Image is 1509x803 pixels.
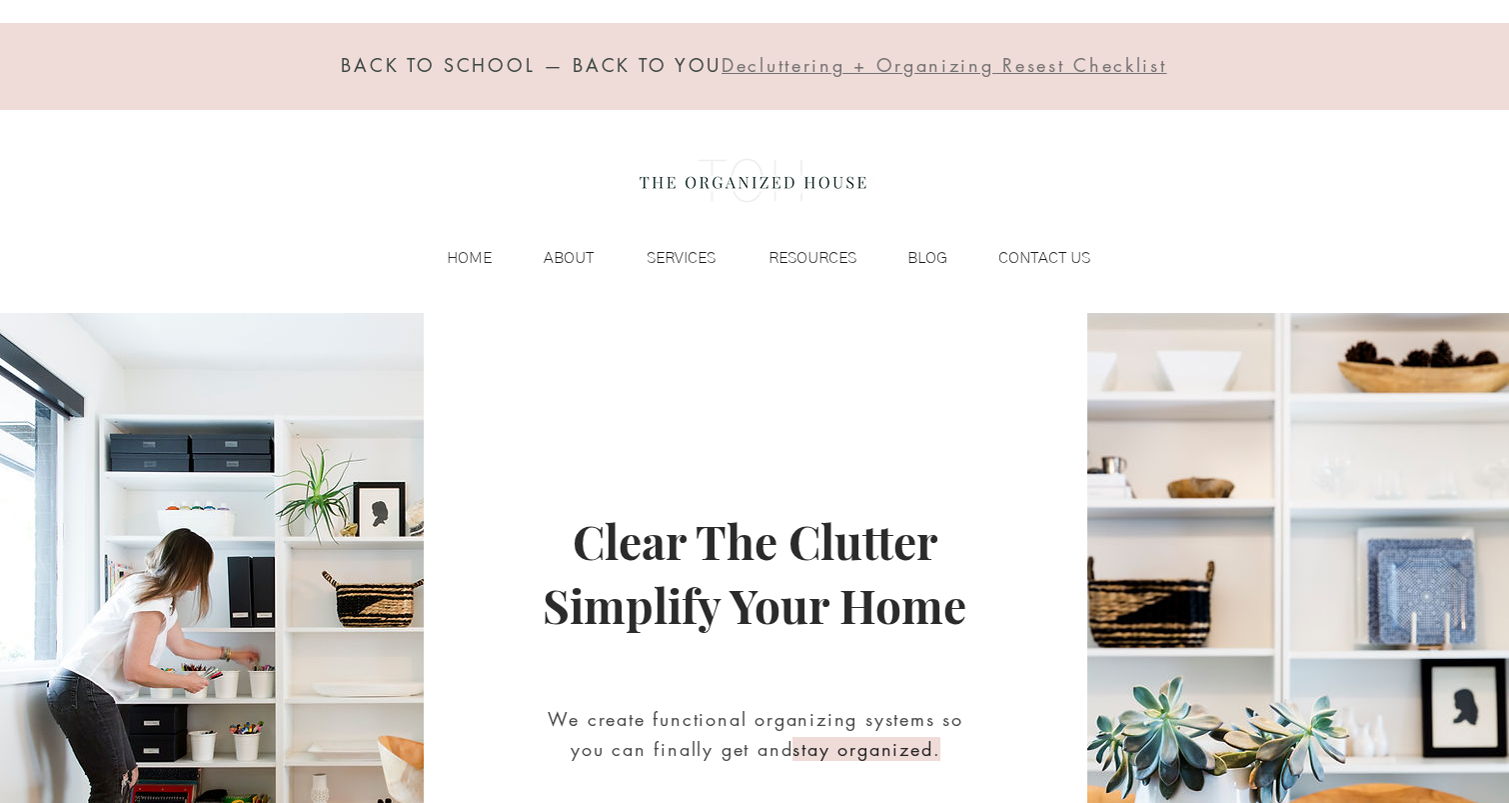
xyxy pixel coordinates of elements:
a: CONTACT US [957,243,1100,273]
a: Decluttering + Organizing Resest Checklist [722,58,1166,76]
nav: Site [406,243,1100,273]
a: HOME [406,243,502,273]
img: the organized house [631,141,875,221]
a: RESOURCES [726,243,866,273]
p: BLOG [897,243,957,273]
p: HOME [437,243,502,273]
p: ABOUT [534,243,604,273]
span: Decluttering + Organizing Resest Checklist [722,53,1166,77]
span: BACK TO SCHOOL — BACK TO YOU [341,53,722,77]
a: SERVICES [604,243,726,273]
span: We create functional organizing systems so you can finally get and [548,707,963,761]
a: BLOG [866,243,957,273]
p: RESOURCES [758,243,866,273]
p: SERVICES [637,243,726,273]
span: Clear The Clutter Simplify Your Home [543,510,966,636]
p: CONTACT US [988,243,1100,273]
span: stay organized [792,737,932,761]
span: . [933,737,941,761]
a: ABOUT [502,243,604,273]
